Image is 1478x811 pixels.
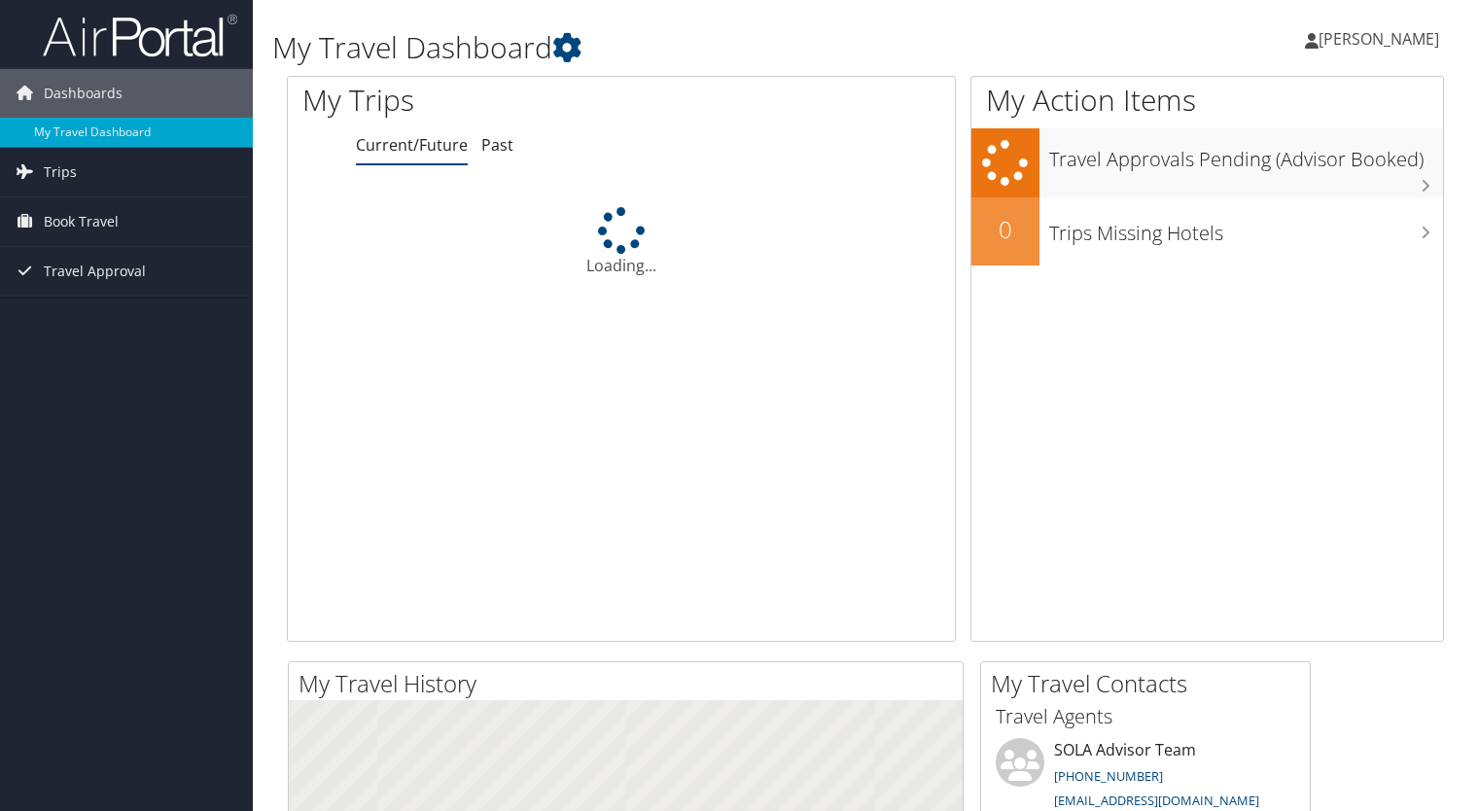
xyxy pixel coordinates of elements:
h1: My Travel Dashboard [272,27,1063,68]
a: [PHONE_NUMBER] [1054,767,1163,785]
a: 0Trips Missing Hotels [971,197,1443,265]
h3: Travel Agents [996,703,1295,730]
div: Loading... [288,207,955,277]
h2: My Travel History [299,667,963,700]
h3: Travel Approvals Pending (Advisor Booked) [1049,136,1443,173]
a: Travel Approvals Pending (Advisor Booked) [971,128,1443,197]
h2: 0 [971,213,1039,246]
a: [PERSON_NAME] [1305,10,1459,68]
a: [EMAIL_ADDRESS][DOMAIN_NAME] [1054,792,1259,809]
span: Trips [44,148,77,196]
span: Travel Approval [44,247,146,296]
span: Dashboards [44,69,123,118]
img: airportal-logo.png [43,13,237,58]
span: [PERSON_NAME] [1319,28,1439,50]
h1: My Trips [302,80,662,121]
span: Book Travel [44,197,119,246]
a: Past [481,134,513,156]
h2: My Travel Contacts [991,667,1310,700]
h3: Trips Missing Hotels [1049,210,1443,247]
h1: My Action Items [971,80,1443,121]
a: Current/Future [356,134,468,156]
